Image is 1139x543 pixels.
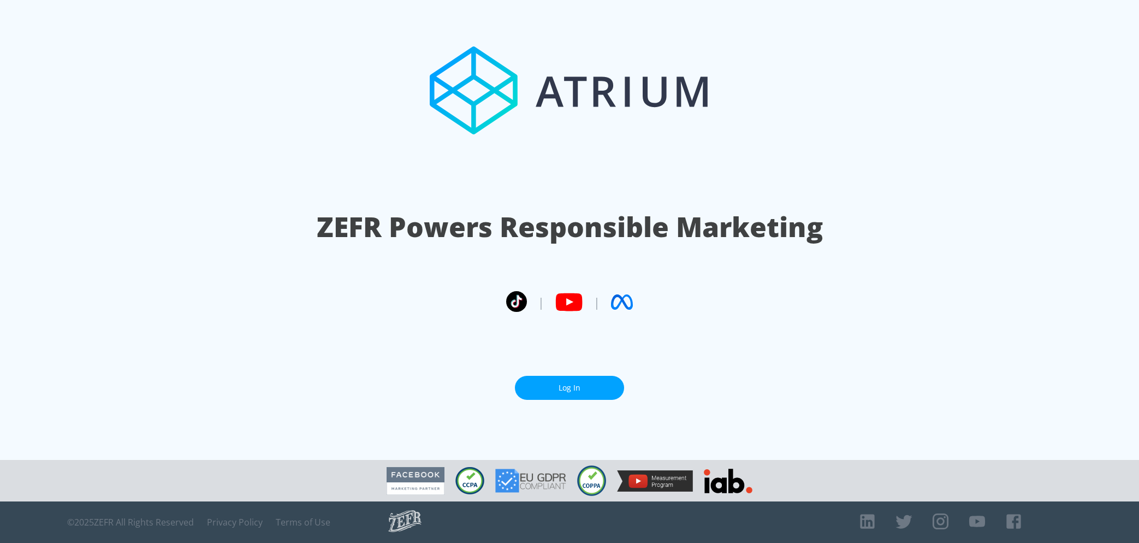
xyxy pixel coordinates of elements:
a: Log In [515,376,624,400]
a: Terms of Use [276,517,330,528]
img: GDPR Compliant [495,469,566,493]
img: Facebook Marketing Partner [387,467,444,495]
h1: ZEFR Powers Responsible Marketing [317,208,823,246]
span: | [538,294,544,310]
img: COPPA Compliant [577,465,606,496]
span: | [594,294,600,310]
a: Privacy Policy [207,517,263,528]
img: YouTube Measurement Program [617,470,693,492]
img: IAB [704,469,752,493]
img: CCPA Compliant [455,467,484,494]
span: © 2025 ZEFR All Rights Reserved [67,517,194,528]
